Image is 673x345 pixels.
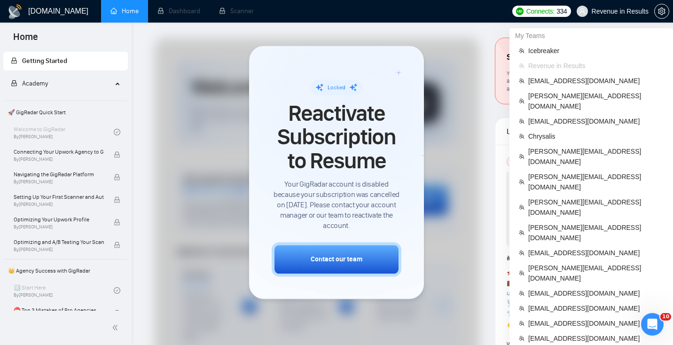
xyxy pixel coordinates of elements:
span: By [PERSON_NAME] [14,202,104,207]
span: Home [6,30,46,50]
span: Your GigRadar account is disabled because your subscription was cancelled on [DATE]. Please conta... [272,180,401,231]
span: 🚀 GigRadar Quick Start [4,103,127,122]
span: [PERSON_NAME][EMAIL_ADDRESS][DOMAIN_NAME] [528,222,664,243]
span: Navigating the GigRadar Platform [14,170,104,179]
span: [EMAIL_ADDRESS][DOMAIN_NAME] [528,303,664,314]
span: team [519,179,524,185]
span: Optimizing Your Upwork Profile [14,215,104,224]
button: Contact our team [272,243,401,277]
span: team [519,63,524,69]
span: By [PERSON_NAME] [14,247,104,252]
div: My Teams [509,28,673,43]
span: team [519,154,524,159]
span: team [519,270,524,276]
span: team [519,118,524,124]
span: 👑 Agency Success with GigRadar [4,261,127,280]
span: lock [11,80,17,86]
span: Revenue in Results [528,61,664,71]
span: check-circle [114,129,120,135]
span: ⛔ Top 3 Mistakes of Pro Agencies [14,306,104,315]
span: [EMAIL_ADDRESS][DOMAIN_NAME] [528,116,664,126]
span: [PERSON_NAME][EMAIL_ADDRESS][DOMAIN_NAME] [528,146,664,167]
span: lock [114,219,120,226]
span: lock [114,174,120,180]
span: [PERSON_NAME][EMAIL_ADDRESS][DOMAIN_NAME] [528,91,664,111]
span: [PERSON_NAME][EMAIL_ADDRESS][DOMAIN_NAME] [528,172,664,192]
span: team [519,204,524,210]
span: [EMAIL_ADDRESS][DOMAIN_NAME] [528,248,664,258]
span: double-left [112,323,121,332]
span: setting [655,8,669,15]
span: lock [114,310,120,316]
span: Setting Up Your First Scanner and Auto-Bidder [14,192,104,202]
span: 334 [556,6,567,16]
span: team [519,306,524,311]
span: team [519,78,524,84]
span: Getting Started [22,57,67,65]
span: user [579,8,586,15]
span: Reactivate Subscription to Resume [272,102,401,172]
span: check-circle [114,287,120,294]
span: lock [114,242,120,248]
iframe: Intercom live chat [641,313,664,336]
span: Connecting Your Upwork Agency to GigRadar [14,147,104,157]
img: upwork-logo.png [516,8,524,15]
span: [EMAIL_ADDRESS][DOMAIN_NAME] [528,288,664,298]
span: team [519,133,524,139]
span: team [519,98,524,104]
span: [PERSON_NAME][EMAIL_ADDRESS][DOMAIN_NAME] [528,263,664,283]
span: team [519,48,524,54]
span: team [519,336,524,341]
div: Contact our team [311,255,362,265]
span: team [519,290,524,296]
span: Icebreaker [528,46,664,56]
span: Academy [22,79,48,87]
img: logo [8,4,23,19]
span: Connects: [526,6,555,16]
button: setting [654,4,669,19]
span: By [PERSON_NAME] [14,224,104,230]
span: lock [114,196,120,203]
span: Academy [11,79,48,87]
span: By [PERSON_NAME] [14,157,104,162]
span: Chrysalis [528,131,664,141]
span: team [519,321,524,326]
span: By [PERSON_NAME] [14,179,104,185]
span: lock [11,57,17,64]
a: homeHome [110,7,139,15]
span: team [519,230,524,235]
span: [EMAIL_ADDRESS][DOMAIN_NAME] [528,333,664,344]
li: Getting Started [3,52,128,71]
span: lock [114,151,120,158]
span: 10 [660,313,671,321]
span: Optimizing and A/B Testing Your Scanner for Better Results [14,237,104,247]
a: setting [654,8,669,15]
span: [EMAIL_ADDRESS][DOMAIN_NAME] [528,318,664,329]
span: [EMAIL_ADDRESS][DOMAIN_NAME] [528,76,664,86]
span: Locked [328,84,345,91]
span: [PERSON_NAME][EMAIL_ADDRESS][DOMAIN_NAME] [528,197,664,218]
span: team [519,250,524,256]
